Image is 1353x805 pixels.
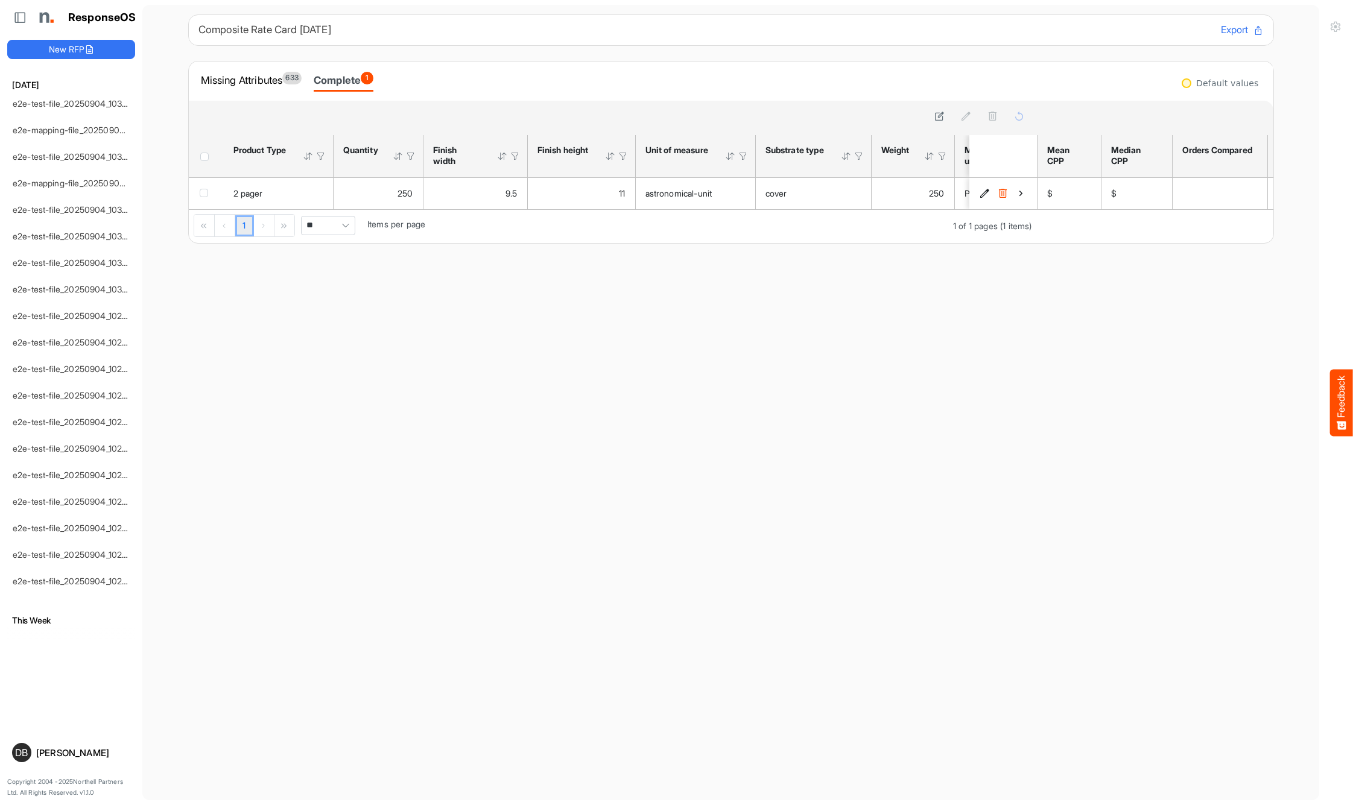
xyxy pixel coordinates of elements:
a: e2e-test-file_20250904_102951 [13,311,135,321]
td: Pound Mass is template cell Column Header httpsnorthellcomontologiesmapping-rulesmaterialhasmater... [955,178,1092,209]
span: $ [1047,188,1053,198]
img: Northell [33,5,57,30]
div: Filter Icon [738,151,749,162]
div: Finish height [537,145,589,156]
span: 633 [282,72,301,84]
td: $ is template cell Column Header median-cpp [1101,178,1173,209]
div: Default values [1196,79,1258,87]
div: Filter Icon [937,151,948,162]
a: e2e-test-file_20250904_102936 [13,337,137,347]
span: $ [1111,188,1117,198]
span: Items per page [367,219,425,229]
a: e2e-mapping-file_20250904_103259 [13,125,156,135]
h6: Composite Rate Card [DATE] [198,25,1211,35]
div: Orders Compared [1182,145,1254,156]
th: Header checkbox [189,135,224,177]
td: ac92d607-b4ef-4791-95da-d55fee2ff452 is template cell Column Header [969,178,1039,209]
div: Substrate type [765,145,825,156]
a: e2e-test-file_20250904_103142 [13,204,136,215]
button: Edit [979,188,991,200]
div: Quantity [343,145,377,156]
a: e2e-test-file_20250904_102645 [13,549,138,560]
span: cover [765,188,787,198]
a: e2e-test-file_20250904_102758 [13,443,136,453]
button: New RFP [7,40,135,59]
div: Go to previous page [215,215,235,236]
span: 250 [929,188,944,198]
span: 9.5 [505,188,517,198]
td: is template cell Column Header orders-compared [1173,178,1268,209]
td: is template cell Column Header first-min-cpp [1268,178,1324,209]
span: 250 [398,188,413,198]
a: e2e-test-file_20250904_103033 [13,284,138,294]
td: cover is template cell Column Header httpsnorthellcomontologiesmapping-rulesmaterialhassubstratem... [756,178,872,209]
button: Feedback [1330,369,1353,436]
span: 1 [361,72,373,84]
span: 1 of 1 pages [953,221,998,231]
a: e2e-test-file_20250904_102734 [13,496,137,507]
div: Mean CPP [1047,145,1088,166]
span: astronomical-unit [645,188,712,198]
td: astronomical-unit is template cell Column Header httpsnorthellcomontologiesmapping-rulesmeasureme... [636,178,756,209]
span: Pagerdropdown [301,216,355,235]
span: DB [15,748,28,757]
div: Unit of measure [645,145,709,156]
div: Product Type [233,145,287,156]
h6: [DATE] [7,78,135,92]
button: View [1015,188,1027,200]
td: 9.5 is template cell Column Header httpsnorthellcomontologiesmapping-rulesmeasurementhasfinishsiz... [423,178,528,209]
td: 250 is template cell Column Header httpsnorthellcomontologiesmapping-rulesorderhasquantity [334,178,423,209]
div: Weight [881,145,908,156]
a: e2e-test-file_20250904_103133 [13,231,135,241]
div: Finish width [433,145,481,166]
td: 11 is template cell Column Header httpsnorthellcomontologiesmapping-rulesmeasurementhasfinishsize... [528,178,636,209]
div: Filter Icon [405,151,416,162]
a: e2e-test-file_20250904_102748 [13,470,136,480]
a: e2e-test-file_20250904_102706 [13,523,137,533]
a: e2e-test-file_20250904_103057 [13,257,137,268]
span: Pound Mass [965,188,1013,198]
a: e2e-test-file_20250904_103356 [13,98,137,109]
button: Delete [997,188,1009,200]
a: e2e-test-file_20250904_102841 [13,417,136,427]
p: Copyright 2004 - 2025 Northell Partners Ltd. All Rights Reserved. v 1.1.0 [7,777,135,798]
div: Filter Icon [315,151,326,162]
td: checkbox [189,178,224,209]
div: Material weight unit [965,145,1045,166]
div: Go to last page [274,215,294,236]
div: Filter Icon [854,151,864,162]
span: 11 [619,188,625,198]
div: Complete [314,72,373,89]
a: e2e-test-file_20250904_102922 [13,364,137,374]
div: Pager Container [189,210,1037,243]
div: Filter Icon [618,151,629,162]
div: [PERSON_NAME] [36,748,130,757]
td: 2 pager is template cell Column Header product-type [224,178,334,209]
td: 250 is template cell Column Header httpsnorthellcomontologiesmapping-rulesmaterialhasmaterialweight [872,178,955,209]
h1: ResponseOS [68,11,136,24]
a: e2e-test-file_20250904_102855 [13,390,137,400]
a: e2e-test-file_20250904_103245 [13,151,138,162]
button: Export [1221,22,1264,38]
span: 2 pager [233,188,263,198]
h6: This Week [7,614,135,627]
a: e2e-mapping-file_20250904_103150 [13,178,154,188]
div: Filter Icon [510,151,521,162]
a: Page 1 of 1 Pages [235,215,254,237]
div: Missing Attributes [201,72,302,89]
a: e2e-test-file_20250904_102615 [13,576,135,586]
td: $ is template cell Column Header mean-cpp [1038,178,1101,209]
span: (1 items) [1000,221,1031,231]
div: Go to next page [254,215,274,236]
div: Median CPP [1111,145,1159,166]
div: Go to first page [194,215,215,236]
